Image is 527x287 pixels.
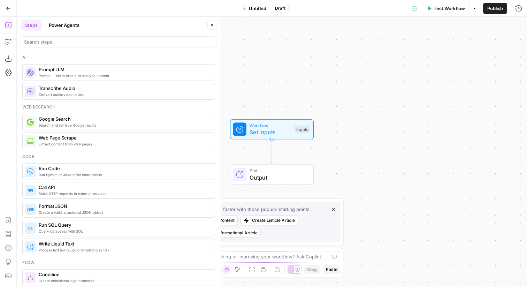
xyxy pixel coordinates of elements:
div: Code [22,153,215,160]
span: Copy [307,266,318,273]
span: Query databases with SQL [39,228,209,234]
span: Convert audio/video to text [39,92,209,97]
span: Workflow [250,122,291,129]
span: Run Python or JavaScript code blocks [39,172,209,178]
div: Ai [22,54,215,61]
div: Web research [22,104,215,110]
span: Create a valid, structured JSON object [39,210,209,215]
button: Steps [21,20,42,31]
button: Untitled [238,3,270,14]
span: Extract content from web pages [39,141,209,147]
span: Run SQL Query [39,221,209,228]
span: Prompt LLM [39,66,209,73]
span: Publish [487,5,503,12]
span: Transcribe Audio [39,85,209,92]
div: Create Listicle Article [252,217,295,224]
input: Search steps [24,38,213,45]
button: Power Agents [45,20,84,31]
button: Publish [483,3,507,14]
span: End [250,167,306,174]
span: Search and retrieve Google results [39,122,209,128]
button: Copy [304,265,320,274]
span: Output [250,173,306,182]
span: Call API [39,184,209,191]
span: Run Code [39,165,209,172]
span: Process text using Liquid templating syntax [39,247,209,253]
span: Format JSON [39,203,209,210]
span: Draft [275,5,285,12]
span: Create conditional logic branches [39,278,209,284]
div: Inputs [295,126,310,133]
span: Condition [39,271,209,278]
button: Paste [323,265,340,274]
button: Test Workflow [423,3,469,14]
div: Begin building faster with these popular starting points. [191,206,311,213]
span: Test Workflow [434,5,465,12]
div: Create Informational Article [202,230,258,236]
span: Set Inputs [250,128,291,136]
span: Prompt LLMs to create or analyze content [39,73,209,78]
div: WorkflowSet InputsInputs [207,119,337,139]
span: Untitled [249,5,266,12]
span: Google Search [39,115,209,122]
div: EndOutput [207,165,337,185]
div: Flow [22,259,215,266]
g: Edge from start to end [270,139,273,164]
span: Paste [326,266,337,273]
span: Web Page Scrape [39,134,209,141]
span: Write Liquid Text [39,240,209,247]
span: Make HTTP requests to external services [39,191,209,196]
